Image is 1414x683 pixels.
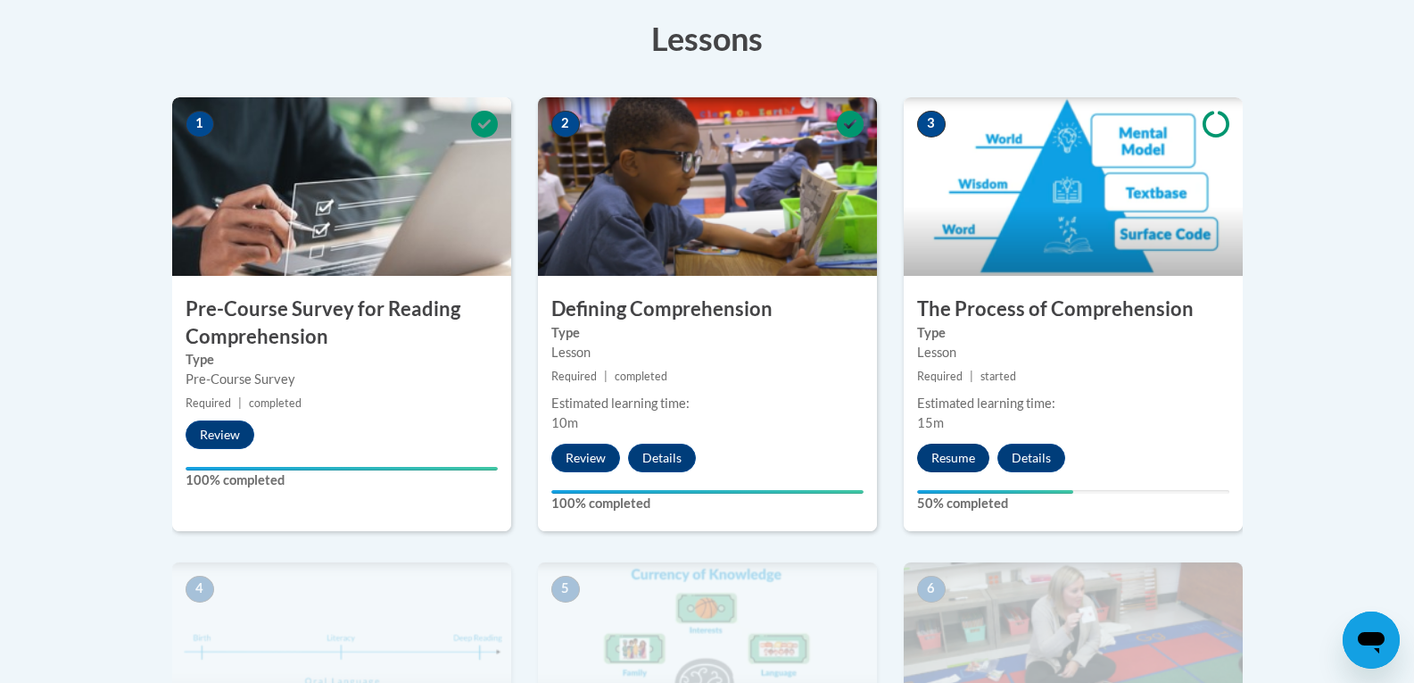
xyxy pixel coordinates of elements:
[917,444,989,472] button: Resume
[186,471,498,490] label: 100% completed
[551,323,864,343] label: Type
[186,467,498,471] div: Your progress
[551,576,580,603] span: 5
[172,296,511,351] h3: Pre-Course Survey for Reading Comprehension
[970,370,973,383] span: |
[917,394,1229,413] div: Estimated learning time:
[551,111,580,137] span: 2
[238,396,242,410] span: |
[186,576,214,603] span: 4
[1343,612,1400,669] iframe: Button to launch messaging window
[997,444,1065,472] button: Details
[917,415,944,430] span: 15m
[917,343,1229,362] div: Lesson
[917,370,963,383] span: Required
[538,296,877,323] h3: Defining Comprehension
[186,350,498,370] label: Type
[904,296,1243,323] h3: The Process of Comprehension
[615,370,667,383] span: completed
[186,396,231,410] span: Required
[186,421,254,449] button: Review
[551,490,864,494] div: Your progress
[551,415,578,430] span: 10m
[249,396,302,410] span: completed
[904,97,1243,276] img: Course Image
[172,97,511,276] img: Course Image
[917,111,946,137] span: 3
[604,370,608,383] span: |
[538,97,877,276] img: Course Image
[980,370,1016,383] span: started
[551,370,597,383] span: Required
[172,16,1243,61] h3: Lessons
[917,576,946,603] span: 6
[551,343,864,362] div: Lesson
[551,494,864,513] label: 100% completed
[551,394,864,413] div: Estimated learning time:
[917,323,1229,343] label: Type
[186,370,498,389] div: Pre-Course Survey
[551,444,620,472] button: Review
[628,444,696,472] button: Details
[917,494,1229,513] label: 50% completed
[186,111,214,137] span: 1
[917,490,1073,494] div: Your progress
